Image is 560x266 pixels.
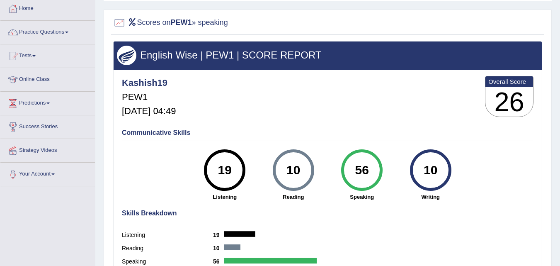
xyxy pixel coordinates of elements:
[0,44,95,65] a: Tests
[213,245,224,251] b: 10
[332,193,393,201] strong: Speaking
[0,68,95,89] a: Online Class
[488,78,530,85] b: Overall Score
[485,87,533,117] h3: 26
[400,193,461,201] strong: Writing
[122,244,213,253] label: Reading
[0,139,95,160] a: Strategy Videos
[122,129,533,137] h4: Communicative Skills
[122,78,176,88] h4: Kashish19
[122,231,213,239] label: Listening
[213,258,224,265] b: 56
[122,210,533,217] h4: Skills Breakdown
[195,193,255,201] strong: Listening
[0,163,95,183] a: Your Account
[122,106,176,116] h5: [DATE] 04:49
[278,153,308,188] div: 10
[113,17,228,29] h2: Scores on » speaking
[117,46,136,65] img: wings.png
[210,153,240,188] div: 19
[0,21,95,41] a: Practice Questions
[347,153,377,188] div: 56
[122,257,213,266] label: Speaking
[117,50,538,61] h3: English Wise | PEW1 | SCORE REPORT
[122,92,176,102] h5: PEW1
[415,153,446,188] div: 10
[0,115,95,136] a: Success Stories
[171,18,192,27] b: PEW1
[0,92,95,112] a: Predictions
[263,193,324,201] strong: Reading
[213,232,224,238] b: 19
